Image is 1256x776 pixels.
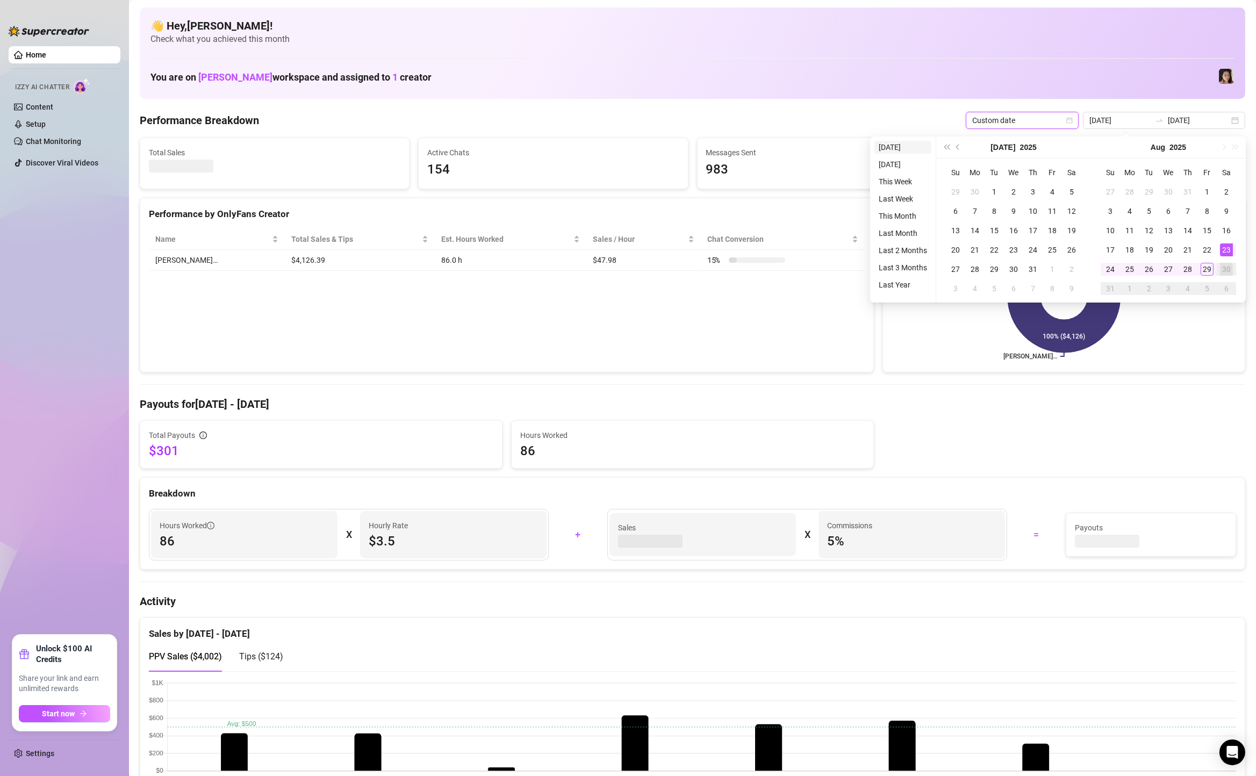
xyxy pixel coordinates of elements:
td: 2025-08-12 [1139,221,1159,240]
div: Est. Hours Worked [441,233,571,245]
span: Izzy AI Chatter [15,82,69,92]
td: 2025-08-19 [1139,240,1159,260]
div: 20 [1162,243,1175,256]
div: 26 [1143,263,1155,276]
div: 5 [1201,282,1214,295]
td: 2025-08-02 [1217,182,1236,202]
th: Tu [1139,163,1159,182]
th: Th [1178,163,1197,182]
td: 2025-07-27 [1101,182,1120,202]
td: 2025-08-06 [1159,202,1178,221]
h1: You are on workspace and assigned to creator [150,71,432,83]
div: 28 [1181,263,1194,276]
span: Active Chats [427,147,679,159]
div: 30 [1220,263,1233,276]
div: 6 [949,205,962,218]
span: arrow-right [80,710,87,717]
div: 29 [1143,185,1155,198]
td: 2025-07-29 [985,260,1004,279]
th: We [1159,163,1178,182]
div: X [805,526,810,543]
td: 2025-08-04 [1120,202,1139,221]
li: Last 3 Months [874,261,931,274]
td: 2025-07-28 [965,260,985,279]
div: 18 [1123,243,1136,256]
span: Check what you achieved this month [150,33,1235,45]
td: 2025-07-31 [1023,260,1043,279]
span: Total Sales & Tips [291,233,420,245]
td: 2025-09-01 [1120,279,1139,298]
div: 11 [1123,224,1136,237]
div: 25 [1123,263,1136,276]
div: 14 [1181,224,1194,237]
td: 2025-08-05 [985,279,1004,298]
span: to [1155,116,1164,125]
div: 1 [1046,263,1059,276]
td: 2025-07-19 [1062,221,1081,240]
strong: Unlock $100 AI Credits [36,643,110,665]
td: 2025-08-27 [1159,260,1178,279]
td: 2025-07-28 [1120,182,1139,202]
div: 25 [1046,243,1059,256]
td: 2025-08-02 [1062,260,1081,279]
h4: 👋 Hey, [PERSON_NAME] ! [150,18,1235,33]
td: 2025-07-13 [946,221,965,240]
td: 2025-07-17 [1023,221,1043,240]
img: Luna [1219,69,1234,84]
button: Choose a month [991,136,1015,158]
div: 19 [1065,224,1078,237]
th: Total Sales & Tips [285,229,435,250]
a: Home [26,51,46,59]
div: 23 [1220,243,1233,256]
a: Content [26,103,53,111]
td: 2025-07-15 [985,221,1004,240]
span: $3.5 [369,533,538,550]
div: 30 [1162,185,1175,198]
span: Name [155,233,270,245]
div: 1 [988,185,1001,198]
td: 2025-08-26 [1139,260,1159,279]
span: PPV Sales ( $4,002 ) [149,651,222,662]
div: 2 [1007,185,1020,198]
div: 10 [1104,224,1117,237]
div: 4 [1123,205,1136,218]
td: 2025-08-08 [1043,279,1062,298]
div: 29 [1201,263,1214,276]
h4: Payouts for [DATE] - [DATE] [140,397,1245,412]
td: 2025-07-06 [946,202,965,221]
td: 2025-08-01 [1043,260,1062,279]
div: 6 [1220,282,1233,295]
th: We [1004,163,1023,182]
div: 28 [1123,185,1136,198]
div: 12 [1143,224,1155,237]
span: Total Payouts [149,429,195,441]
td: 2025-07-18 [1043,221,1062,240]
td: 2025-07-23 [1004,240,1023,260]
div: 3 [1027,185,1039,198]
td: 2025-07-04 [1043,182,1062,202]
span: Hours Worked [160,520,214,531]
div: 16 [1007,224,1020,237]
td: 2025-08-30 [1217,260,1236,279]
div: 1 [1201,185,1214,198]
td: 2025-08-24 [1101,260,1120,279]
div: 6 [1007,282,1020,295]
a: Setup [26,120,46,128]
button: Choose a month [1151,136,1165,158]
th: Tu [985,163,1004,182]
a: Discover Viral Videos [26,159,98,167]
span: 154 [427,160,679,180]
div: 7 [1027,282,1039,295]
td: [PERSON_NAME]… [149,250,285,271]
td: 2025-07-30 [1159,182,1178,202]
span: Messages Sent [706,147,958,159]
div: 8 [1201,205,1214,218]
div: 2 [1065,263,1078,276]
div: 21 [1181,243,1194,256]
button: Choose a year [1020,136,1037,158]
li: Last Month [874,227,931,240]
td: 2025-08-14 [1178,221,1197,240]
td: 2025-07-26 [1062,240,1081,260]
td: 2025-08-10 [1101,221,1120,240]
td: $47.98 [586,250,701,271]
